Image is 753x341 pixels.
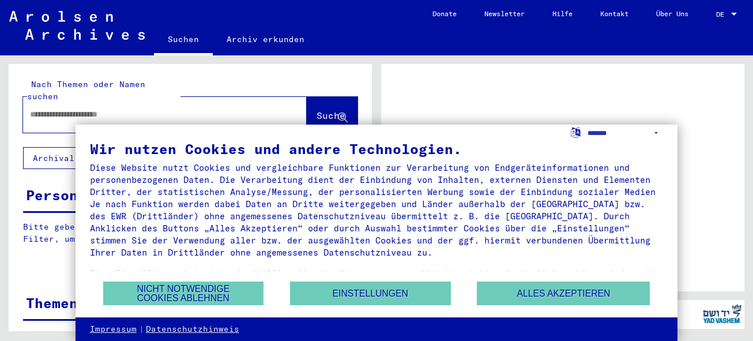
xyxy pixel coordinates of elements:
a: Datenschutzhinweis [146,324,239,335]
button: Archival tree units [23,147,145,169]
a: Suchen [154,25,213,55]
span: Suche [317,110,345,121]
select: Sprache auswählen [588,125,663,141]
button: Einstellungen [290,282,451,305]
div: Wir nutzen Cookies und andere Technologien. [90,142,664,156]
span: DE [716,10,729,18]
button: Suche [307,97,357,133]
div: Themen [26,293,78,313]
button: Alles akzeptieren [477,282,650,305]
mat-label: Nach Themen oder Namen suchen [27,79,145,102]
button: Nicht notwendige Cookies ablehnen [103,282,264,305]
a: Impressum [90,324,137,335]
div: Personen [26,185,95,205]
img: Arolsen_neg.svg [9,11,145,40]
p: Bitte geben Sie einen Suchbegriff ein oder nutzen Sie die Filter, um Suchertreffer zu erhalten. [23,221,357,245]
img: yv_logo.png [701,299,744,328]
label: Sprache auswählen [570,126,582,137]
a: Archiv erkunden [213,25,318,53]
div: Diese Website nutzt Cookies und vergleichbare Funktionen zur Verarbeitung von Endgeräteinformatio... [90,162,664,258]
